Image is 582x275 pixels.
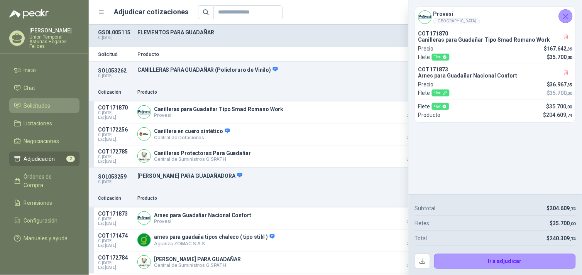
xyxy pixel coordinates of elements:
p: COT172256 [98,127,133,133]
p: COT171873 [98,211,133,217]
div: Flex [432,54,450,61]
span: C: [DATE] [98,111,133,115]
a: Manuales y ayuda [9,231,80,246]
p: Cotización [98,195,133,202]
img: Company Logo [138,106,151,118]
p: Agranza ZOMAC S.A.S. [154,241,275,246]
p: Total [415,234,427,243]
p: Solicitud [98,52,133,57]
span: Inicio [24,66,36,74]
p: Flete [418,53,450,61]
span: ,35 [567,83,572,88]
p: $ [547,80,572,89]
img: Company Logo [138,256,151,268]
p: $ [547,234,576,243]
p: arnes para guadaña tipos chaleco ( tipo stihl ) [154,234,275,241]
span: 35.700 [553,220,576,226]
a: Inicio [9,63,80,78]
p: Flete [418,89,450,97]
span: Crédito 30 días [395,242,434,246]
p: COT171870 [418,30,572,37]
span: Crédito 30 días [395,158,434,162]
p: COT171870 [98,105,133,111]
p: Producto [137,89,391,96]
p: $ [547,89,572,97]
span: Remisiones [24,199,52,207]
span: C: [DATE] [98,217,133,221]
span: 2 [66,156,75,162]
span: Solicitudes [24,101,51,110]
p: $ [543,111,572,119]
span: C: [DATE] [98,239,133,243]
p: $ [547,53,572,61]
p: Central de Suministros G SPATH [154,262,241,268]
a: Remisiones [9,196,80,210]
img: Company Logo [138,150,151,162]
span: ,00 [570,221,576,226]
span: ,00 [567,55,572,60]
span: Exp: [DATE] [98,243,133,248]
span: Crédito 30 días [395,264,434,268]
p: COT172785 [98,148,133,155]
p: [PERSON_NAME] PARA GUADAÑAR [154,256,241,262]
p: SOL053259 [98,174,133,180]
span: ,74 [567,113,572,118]
p: $ [546,102,572,111]
button: Ir a adjudicar [434,254,576,269]
img: Company Logo [138,234,151,246]
p: $ 277.320 [395,127,434,140]
p: Flete [418,102,449,111]
p: Precio [418,44,434,53]
div: Flex [432,89,450,96]
span: 36.967 [550,81,572,88]
span: Manuales y ayuda [24,234,68,243]
img: Logo peakr [9,9,49,19]
span: Órdenes de Compra [24,172,72,189]
span: ,74 [570,236,576,241]
span: C: [DATE] [98,155,133,159]
span: Adjudicación [24,155,55,163]
span: Configuración [24,216,58,225]
p: $ [544,44,573,53]
p: Canilleras Protectoras Para Guadañar [154,150,251,156]
span: Exp: [DATE] [98,137,133,142]
p: Producto [137,195,391,202]
p: CANILLERAS PARA GUADAÑAR (Policloruro de Vinilo) [137,66,462,73]
p: Fletes [415,219,430,228]
p: Provesi [154,112,284,118]
p: C: [DATE] [98,74,133,78]
a: Chat [9,81,80,95]
a: Adjudicación2 [9,152,80,166]
p: Producto [418,111,441,119]
p: Cotización [98,89,133,96]
span: Exp: [DATE] [98,221,133,226]
span: ,74 [570,206,576,211]
a: Configuración [9,213,80,228]
p: $ [547,204,576,213]
span: C: [DATE] [98,133,133,137]
p: Precio [395,195,434,202]
p: Central de Dotaciones [154,135,230,140]
span: ,39 [567,47,572,52]
span: Negociaciones [24,137,59,145]
span: Exp: [DATE] [98,159,133,164]
span: Licitaciones [24,119,52,128]
a: Licitaciones [9,116,80,131]
span: ,00 [567,91,572,96]
p: Producto [137,52,462,57]
span: Exp: [DATE] [98,115,133,120]
span: 35.700 [550,54,572,60]
p: $ 292.558 [395,148,434,162]
p: Arnes para Guadañar Nacional Confort [418,73,572,79]
span: 240.309 [550,235,576,241]
span: ,00 [567,105,572,110]
p: ELEMENTOS PARA GUADAÑAR [137,29,462,35]
p: $ 36.967 [395,211,434,224]
p: Provesi [154,218,251,224]
p: SOL053262 [98,67,133,74]
p: [PERSON_NAME] [29,28,80,33]
p: Canilleras para Guadañar Tipo Smad Romano Work [154,106,284,112]
img: Company Logo [138,128,151,140]
a: Negociaciones [9,134,80,148]
p: Precio [395,89,434,96]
